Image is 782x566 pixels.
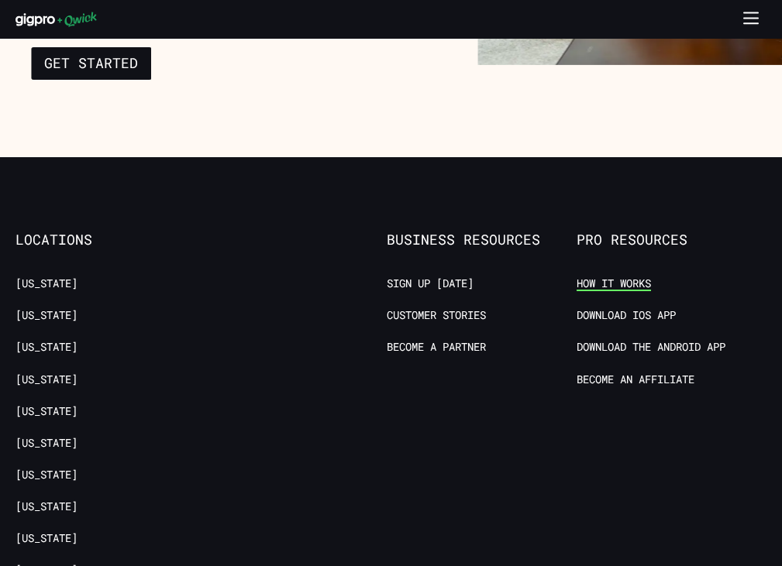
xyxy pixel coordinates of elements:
[16,468,78,482] a: [US_STATE]
[16,372,78,387] a: [US_STATE]
[16,232,205,249] span: Locations
[387,276,474,291] a: Sign up [DATE]
[31,47,151,80] a: Get Started
[577,276,651,291] a: How it Works
[387,308,486,323] a: Customer stories
[577,308,676,323] a: Download IOS App
[16,340,78,355] a: [US_STATE]
[387,340,486,355] a: Become a Partner
[16,404,78,419] a: [US_STATE]
[16,531,78,546] a: [US_STATE]
[577,340,725,355] a: Download the Android App
[16,436,78,451] a: [US_STATE]
[16,276,78,291] a: [US_STATE]
[577,372,694,387] a: Become an Affiliate
[387,232,577,249] span: Business Resources
[16,499,78,514] a: [US_STATE]
[16,308,78,323] a: [US_STATE]
[577,232,766,249] span: Pro Resources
